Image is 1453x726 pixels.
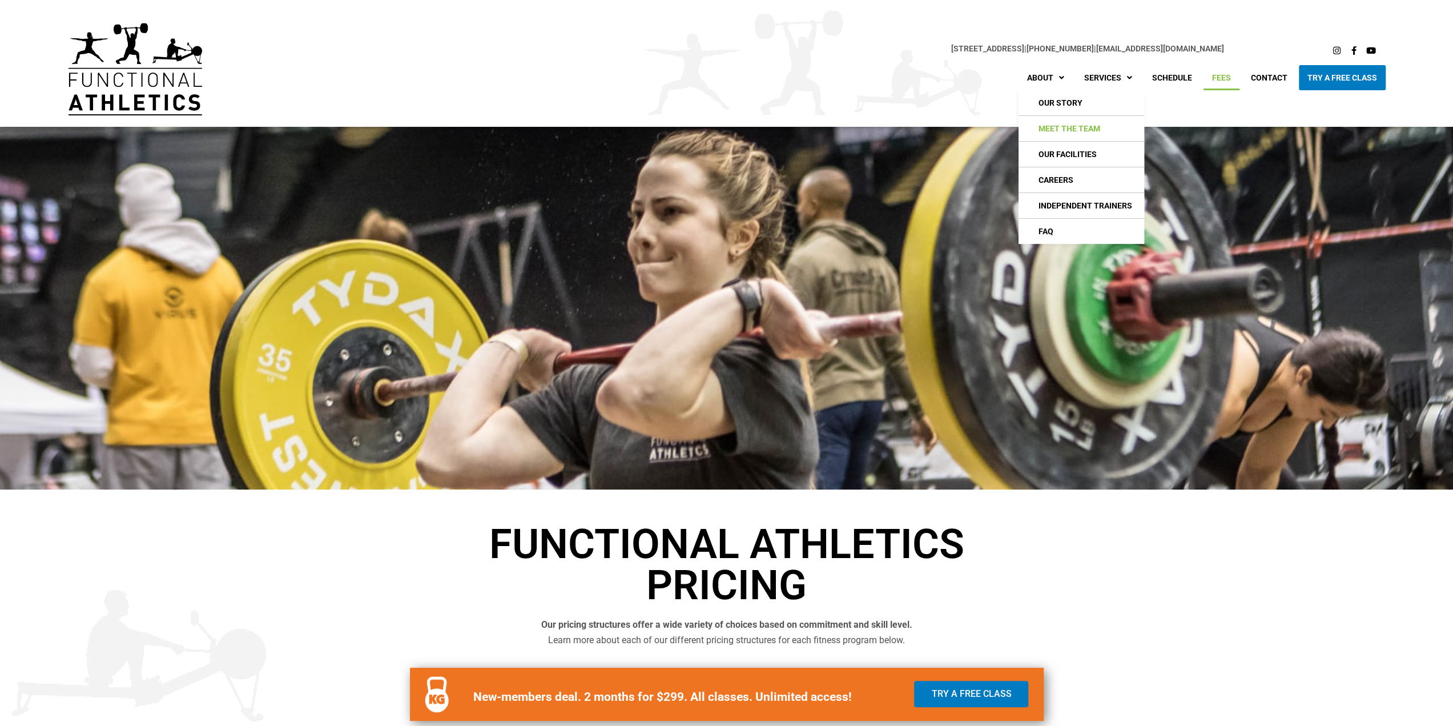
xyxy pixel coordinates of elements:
a: Services [1076,65,1141,90]
b: Our pricing structures offer a wide variety of choices based on commitment and skill level. [541,619,912,630]
a: [STREET_ADDRESS] [951,44,1024,53]
a: Fees [1204,65,1239,90]
span: Learn more about each of our different pricing structures for each fitness program below. [548,635,905,645]
h1: Functional Athletics Pricing [407,524,1047,606]
a: Meet The Team [1019,116,1144,141]
a: Our Story [1019,90,1144,115]
a: Try A Free Class [1299,65,1386,90]
span: Try a Free Class [931,689,1011,699]
a: Independent Trainers [1019,193,1144,218]
a: [EMAIL_ADDRESS][DOMAIN_NAME] [1096,44,1224,53]
img: default-logo [69,23,202,115]
a: Careers [1019,167,1144,192]
b: New-members deal. 2 months for $299. All classes. Unlimited access! [473,690,851,704]
a: [PHONE_NUMBER] [1027,44,1094,53]
a: Our Facilities [1019,142,1144,167]
a: Contact [1242,65,1296,90]
a: FAQ [1019,219,1144,244]
p: | [225,42,1223,55]
a: Schedule [1144,65,1201,90]
a: Try a Free Class [914,681,1028,707]
a: About [1019,65,1073,90]
span: | [951,44,1027,53]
